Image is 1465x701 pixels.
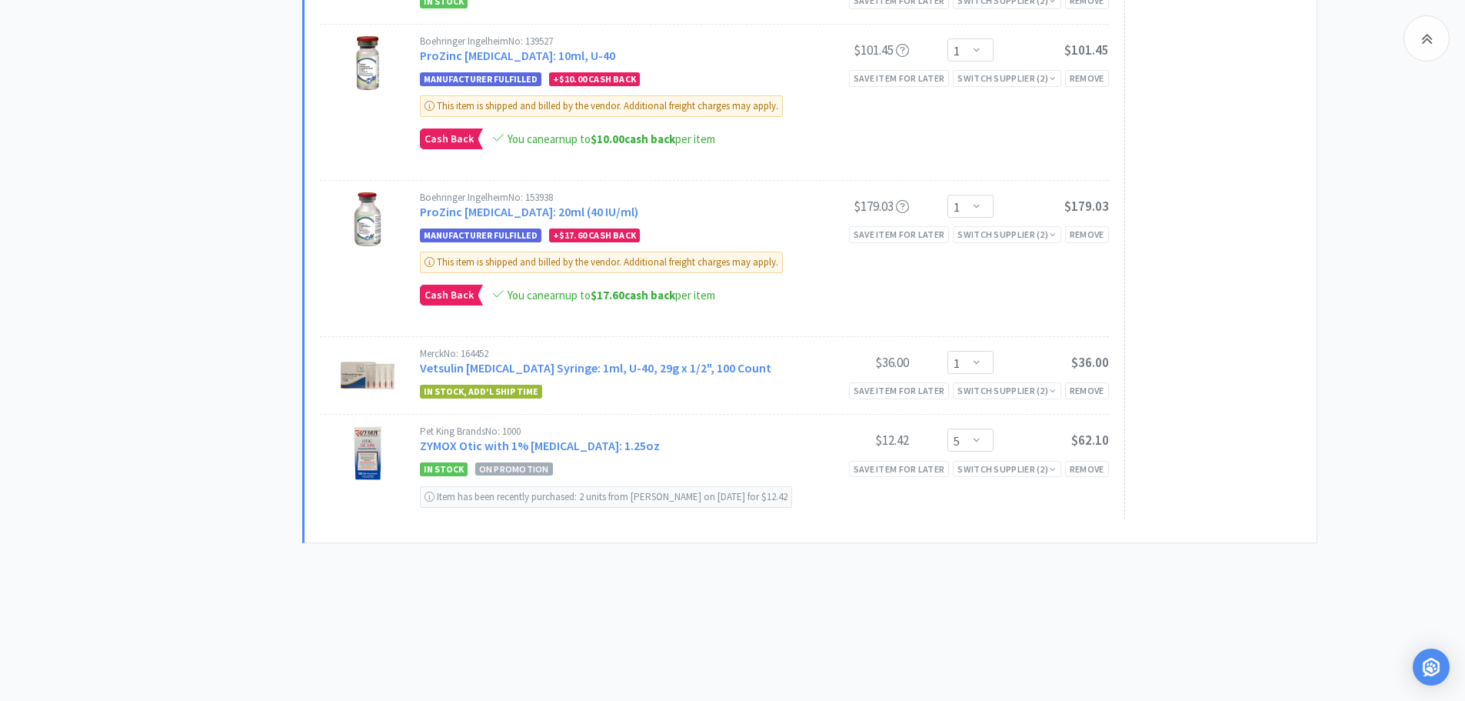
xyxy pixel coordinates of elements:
span: $36.00 [1071,354,1109,371]
div: + Cash Back [549,229,640,242]
div: Remove [1065,382,1109,399]
div: Save item for later [849,461,950,477]
span: Manufacturer Fulfilled [420,72,541,86]
div: Open Intercom Messenger [1413,649,1450,686]
div: Remove [1065,226,1109,242]
img: 33cdaec0e47e46b4b033c0001c0549ed_288187.jpeg [341,36,395,90]
div: Merck No: 164452 [420,349,794,359]
span: You can earn up to per item [508,132,715,146]
span: Cash Back [421,129,478,149]
div: Save item for later [849,226,950,242]
div: $36.00 [794,353,909,372]
span: You can earn up to per item [508,288,715,302]
div: Switch Supplier ( 2 ) [957,462,1056,476]
div: This item is shipped and billed by the vendor. Additional freight charges may apply. [420,95,783,117]
span: $179.03 [1064,198,1109,215]
img: 179ac64c61ff4258af6a81d3fba785a3_81738.jpeg [341,426,395,480]
div: This item is shipped and billed by the vendor. Additional freight charges may apply. [420,252,783,273]
div: Save item for later [849,70,950,86]
a: Vetsulin [MEDICAL_DATA] Syringe: 1ml, U-40, 29g x 1/2", 100 Count [420,360,771,376]
div: Remove [1065,461,1109,477]
span: $62.10 [1071,432,1109,449]
img: 692d4a1532bb41889977d4cc888cb7b6_494173.jpeg [341,349,395,402]
a: ZYMOX Otic with 1% [MEDICAL_DATA]: 1.25oz [420,438,660,453]
span: $10.00 [591,132,624,146]
strong: cash back [591,288,675,302]
div: Item has been recently purchased: 2 units from [PERSON_NAME] on [DATE] for $12.42 [420,486,792,508]
div: Remove [1065,70,1109,86]
div: Switch Supplier ( 2 ) [957,71,1056,85]
div: Switch Supplier ( 2 ) [957,383,1056,398]
div: Save item for later [849,382,950,399]
span: On Promotion [475,462,553,476]
img: 1cbca5afc4fc4626a8be0f5432ff0b6f_389952.jpeg [341,192,395,246]
span: $101.45 [1064,42,1109,58]
div: $12.42 [794,431,909,449]
span: $17.60 [591,288,624,302]
strong: cash back [591,132,675,146]
div: + Cash Back [549,72,640,86]
span: In Stock [420,462,468,476]
div: $101.45 [794,41,909,59]
span: $10.00 [559,73,587,85]
div: Boehringer Ingelheim No: 139527 [420,36,794,46]
span: In stock, add'l ship time [420,385,542,399]
span: Cash Back [421,285,478,305]
div: Switch Supplier ( 2 ) [957,227,1056,242]
div: Boehringer Ingelheim No: 153938 [420,192,794,202]
div: $179.03 [794,197,909,215]
span: Manufacturer Fulfilled [420,229,541,242]
div: Pet King Brands No: 1000 [420,426,794,436]
span: $17.60 [559,229,587,241]
a: ProZinc [MEDICAL_DATA]: 10ml, U-40 [420,48,615,63]
a: ProZinc [MEDICAL_DATA]: 20ml (40 IU/ml) [420,204,638,219]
